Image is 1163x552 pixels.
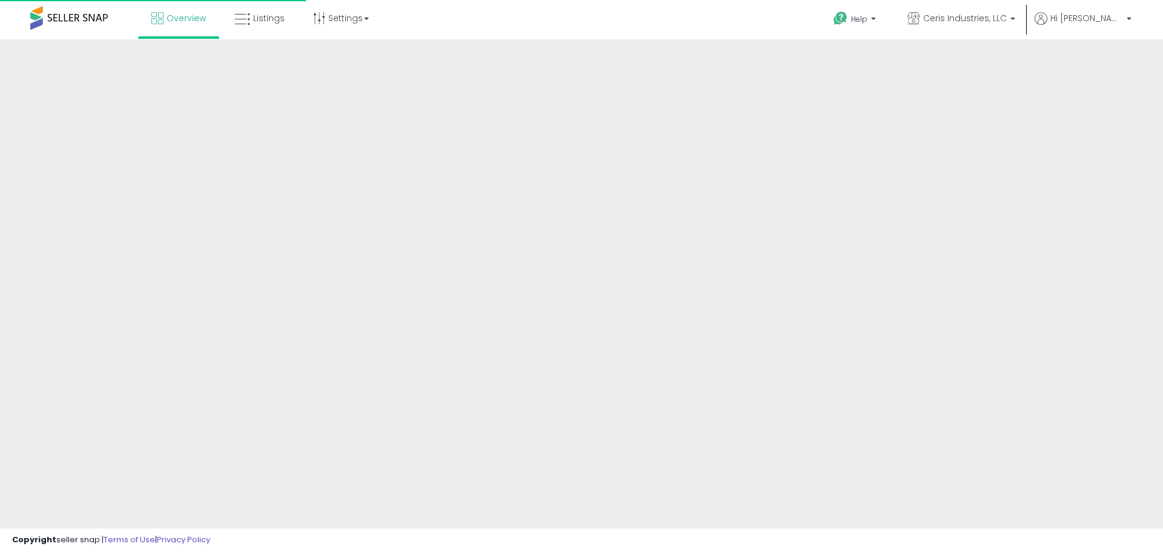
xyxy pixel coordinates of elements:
[157,534,210,545] a: Privacy Policy
[833,11,848,26] i: Get Help
[851,14,867,24] span: Help
[923,12,1007,24] span: Ceris Industries, LLC
[1050,12,1123,24] span: Hi [PERSON_NAME]
[12,534,56,545] strong: Copyright
[253,12,285,24] span: Listings
[167,12,206,24] span: Overview
[824,2,888,39] a: Help
[12,534,210,546] div: seller snap | |
[104,534,155,545] a: Terms of Use
[1035,12,1132,39] a: Hi [PERSON_NAME]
